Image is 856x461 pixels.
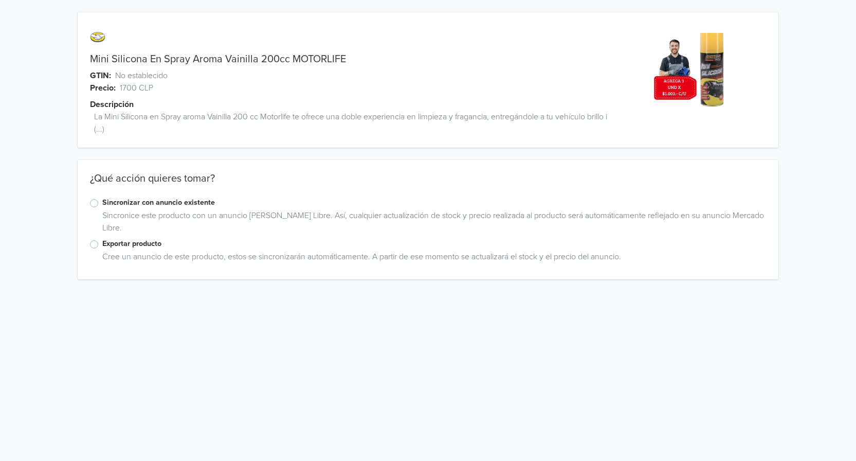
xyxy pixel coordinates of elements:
label: Sincronizar con anuncio existente [102,197,766,208]
img: product_image [652,33,730,111]
span: Descripción [90,98,134,111]
label: Exportar producto [102,238,766,250]
span: 1700 CLP [120,82,153,94]
a: Mini Silicona En Spray Aroma Vainilla 200cc MOTORLIFE [90,53,346,65]
span: La Mini Silicona en Spray aroma Vainilla 200 cc Motorlife te ofrece una doble experiencia en limp... [94,111,615,135]
div: Cree un anuncio de este producto, estos se sincronizarán automáticamente. A partir de ese momento... [98,251,766,267]
div: ¿Qué acción quieres tomar? [78,172,778,197]
div: Sincronice este producto con un anuncio [PERSON_NAME] Libre. Así, cualquier actualización de stoc... [98,209,766,238]
span: No establecido [115,69,168,82]
span: Precio: [90,82,116,94]
span: GTIN: [90,69,111,82]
